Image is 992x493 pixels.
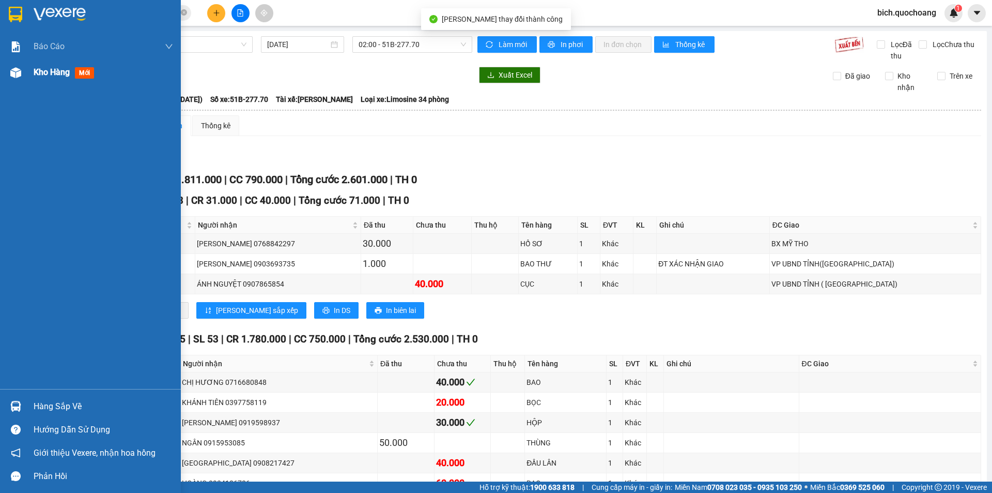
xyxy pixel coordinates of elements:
div: Khác [625,377,645,388]
input: 13/08/2025 [267,39,329,50]
span: In biên lai [386,305,416,316]
div: Hàng sắp về [34,399,173,414]
th: ĐVT [600,217,633,234]
div: 1 [608,477,621,489]
div: Khác [625,457,645,469]
div: 1 [608,397,621,408]
img: icon-new-feature [949,8,958,18]
div: 50.000 [379,436,432,450]
div: 40.000 [415,277,469,291]
span: Tài xế: [PERSON_NAME] [276,94,353,105]
div: 30.000 [436,415,489,430]
span: [PERSON_NAME] thay đổi thành công [442,15,563,23]
img: 9k= [834,36,864,53]
th: Ghi chú [657,217,770,234]
th: ĐVT [623,355,647,372]
div: Phản hồi [34,469,173,484]
span: TH 0 [395,173,417,186]
span: | [224,173,227,186]
div: BAO THƯ [520,258,576,270]
span: sync [486,41,494,49]
span: CC 40.000 [245,195,291,206]
span: Làm mới [499,39,529,50]
div: Hướng dẫn sử dụng [34,422,173,438]
span: check [466,418,475,427]
div: BAO [526,377,605,388]
span: | [892,482,894,493]
span: Lọc Chưa thu [928,39,976,50]
th: KL [633,217,657,234]
div: [PERSON_NAME] [148,32,253,44]
img: logo-vxr [9,7,22,22]
div: 0859978949 [148,44,253,59]
div: ĐT XÁC NHẬN GIAO [658,258,768,270]
span: | [582,482,584,493]
span: | [383,195,385,206]
div: 1 [608,417,621,428]
button: plus [207,4,225,22]
span: Thống kê [675,39,706,50]
span: printer [375,307,382,315]
button: bar-chartThống kê [654,36,715,53]
div: BAO [526,477,605,489]
span: | [285,173,288,186]
div: ĐẦU LÂN [526,457,605,469]
span: plus [213,9,220,17]
span: Hỗ trợ kỹ thuật: [479,482,575,493]
th: Tên hàng [519,217,578,234]
span: | [186,195,189,206]
span: Xuất Excel [499,69,532,81]
span: 02:00 - 51B-277.70 [359,37,466,52]
span: Miền Bắc [810,482,885,493]
div: 20.000 [436,395,489,410]
div: VP UBND TỈNH ( [GEOGRAPHIC_DATA]) [771,278,979,290]
img: warehouse-icon [10,401,21,412]
div: [PERSON_NAME] 0768842297 [197,238,359,249]
div: Thống kê [201,120,230,131]
div: 1 [608,377,621,388]
div: CỤC [520,278,576,290]
div: 1 [608,437,621,449]
button: syncLàm mới [477,36,537,53]
span: Số xe: 51B-277.70 [210,94,268,105]
th: SL [607,355,623,372]
span: ĐC Giao [772,219,970,231]
div: 248 [PERSON_NAME],[GEOGRAPHIC_DATA],[GEOGRAPHIC_DATA],TỈNH [GEOGRAPHIC_DATA] [9,48,141,98]
div: 1 [579,278,598,290]
span: | [452,333,454,345]
span: CR 1.811.000 [160,173,222,186]
span: CR 31.000 [191,195,237,206]
span: Gửi: [9,10,25,21]
span: Trên xe [946,70,977,82]
button: downloadXuất Excel [479,67,540,83]
span: Người nhận [198,219,350,231]
div: Khác [625,477,645,489]
div: 1 [608,457,621,469]
div: 1 [579,258,598,270]
span: close-circle [181,9,187,16]
th: Ghi chú [664,355,799,372]
button: sort-ascending[PERSON_NAME] sắp xếp [196,302,306,319]
span: Lọc Đã thu [887,39,919,62]
div: 30.000 [363,236,411,251]
span: Cung cấp máy in - giấy in: [592,482,672,493]
span: Người nhận [183,358,367,369]
span: Giới thiệu Vexere, nhận hoa hồng [34,446,156,459]
button: file-add [231,4,250,22]
sup: 1 [955,5,962,12]
strong: 0708 023 035 - 0935 103 250 [707,483,802,491]
span: | [390,173,393,186]
span: | [240,195,242,206]
div: HOÀNG 0934186786 [182,477,376,489]
span: | [221,333,224,345]
th: Đã thu [361,217,413,234]
strong: 1900 633 818 [530,483,575,491]
button: In đơn chọn [595,36,652,53]
span: question-circle [11,425,21,435]
th: Đã thu [378,355,435,372]
div: 60.000 [436,476,489,490]
span: Tổng cước 71.000 [299,195,380,206]
th: SL [578,217,600,234]
span: Tổng cước 2.530.000 [353,333,449,345]
th: Tên hàng [525,355,607,372]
